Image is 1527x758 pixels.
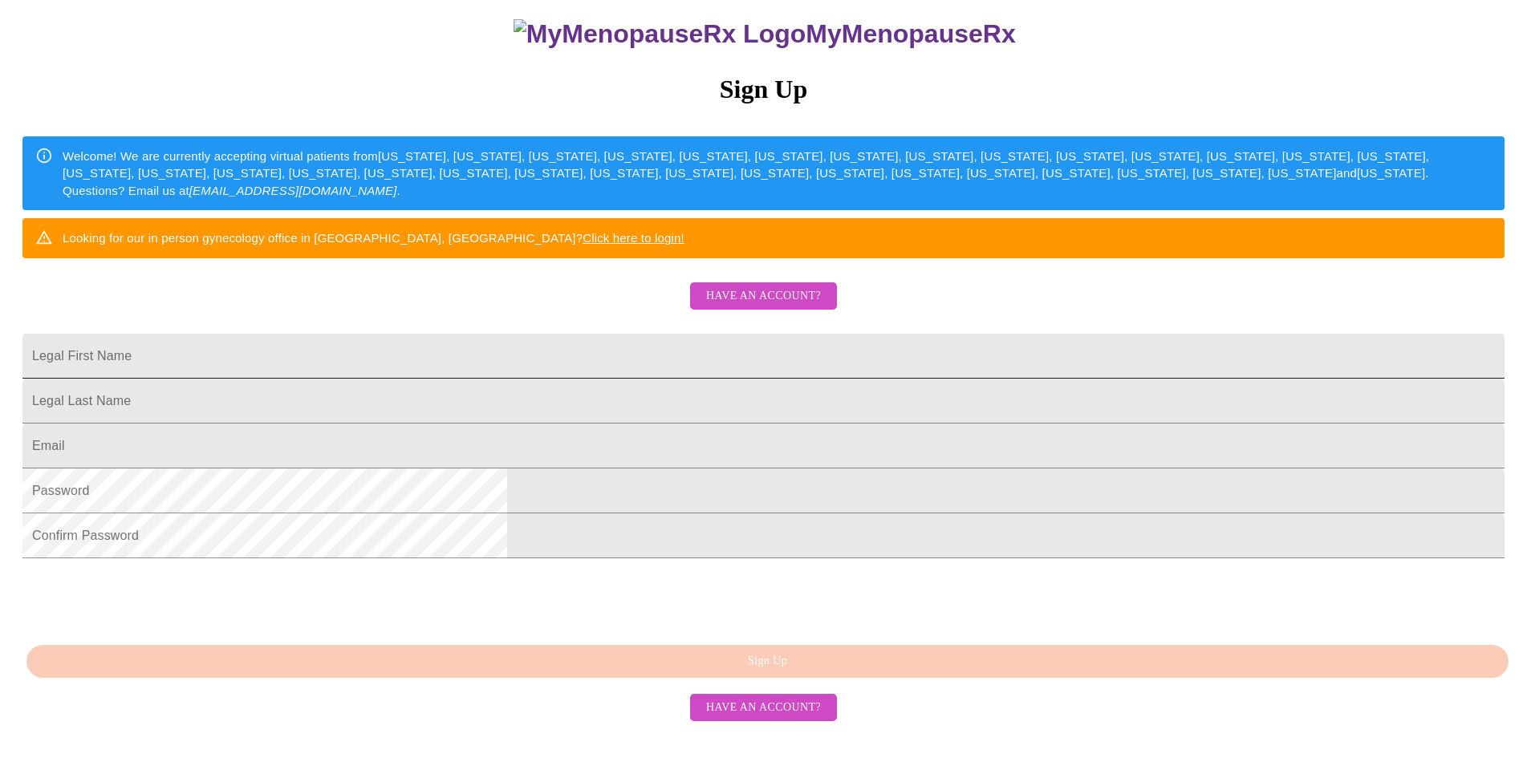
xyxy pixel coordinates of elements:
[706,286,821,306] span: Have an account?
[22,75,1505,104] h3: Sign Up
[25,19,1505,49] h3: MyMenopauseRx
[686,300,841,314] a: Have an account?
[189,184,397,197] em: [EMAIL_ADDRESS][DOMAIN_NAME]
[706,698,821,718] span: Have an account?
[514,19,806,49] img: MyMenopauseRx Logo
[690,282,837,310] button: Have an account?
[583,231,684,245] a: Click here to login!
[63,141,1492,205] div: Welcome! We are currently accepting virtual patients from [US_STATE], [US_STATE], [US_STATE], [US...
[690,694,837,722] button: Have an account?
[22,566,266,629] iframe: reCAPTCHA
[63,223,684,253] div: Looking for our in person gynecology office in [GEOGRAPHIC_DATA], [GEOGRAPHIC_DATA]?
[686,699,841,713] a: Have an account?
